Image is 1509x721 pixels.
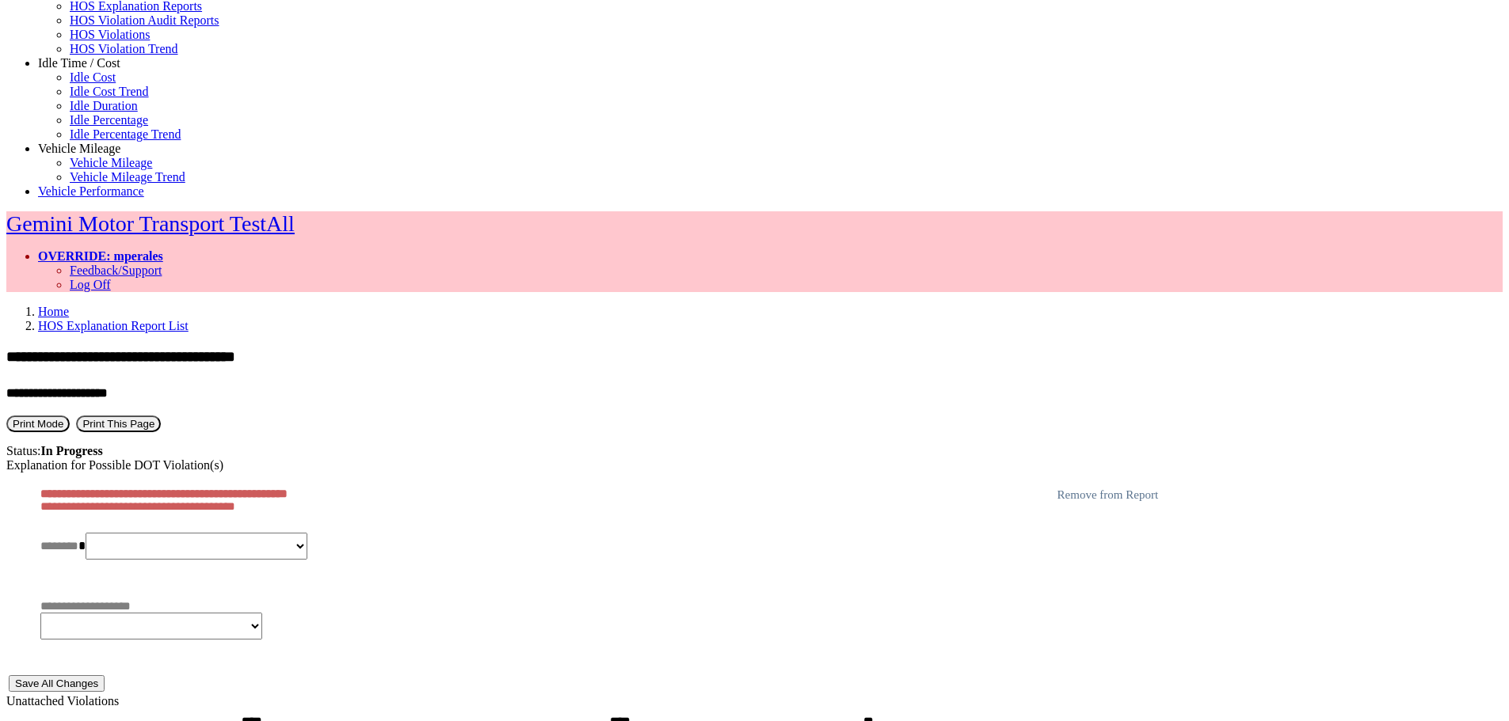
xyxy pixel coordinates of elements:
[70,28,150,41] a: HOS Violations
[41,444,103,457] strong: In Progress
[70,170,185,184] a: Vehicle Mileage Trend
[38,142,120,155] a: Vehicle Mileage
[70,42,178,55] a: HOS Violation Trend
[70,70,116,84] a: Idle Cost
[6,458,1503,472] div: Explanation for Possible DOT Violation(s)
[70,264,162,277] a: Feedback/Support
[70,156,152,169] a: Vehicle Mileage
[38,184,144,198] a: Vehicle Performance
[38,249,163,263] a: OVERRIDE: mperales
[6,211,295,236] a: Gemini Motor Transport TestAll
[6,416,70,432] button: Print Mode
[6,444,1503,458] div: Status:
[6,694,1503,708] div: Unattached Violations
[76,416,161,432] button: Print This Page
[1053,488,1163,503] button: Remove from Report
[70,278,111,291] a: Log Off
[38,305,69,318] a: Home
[70,113,148,127] a: Idle Percentage
[70,85,149,98] a: Idle Cost Trend
[70,99,138,112] a: Idle Duration
[70,13,219,27] a: HOS Violation Audit Reports
[70,127,181,141] a: Idle Percentage Trend
[38,319,189,332] a: HOS Explanation Report List
[38,56,120,70] a: Idle Time / Cost
[9,675,105,692] button: Save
